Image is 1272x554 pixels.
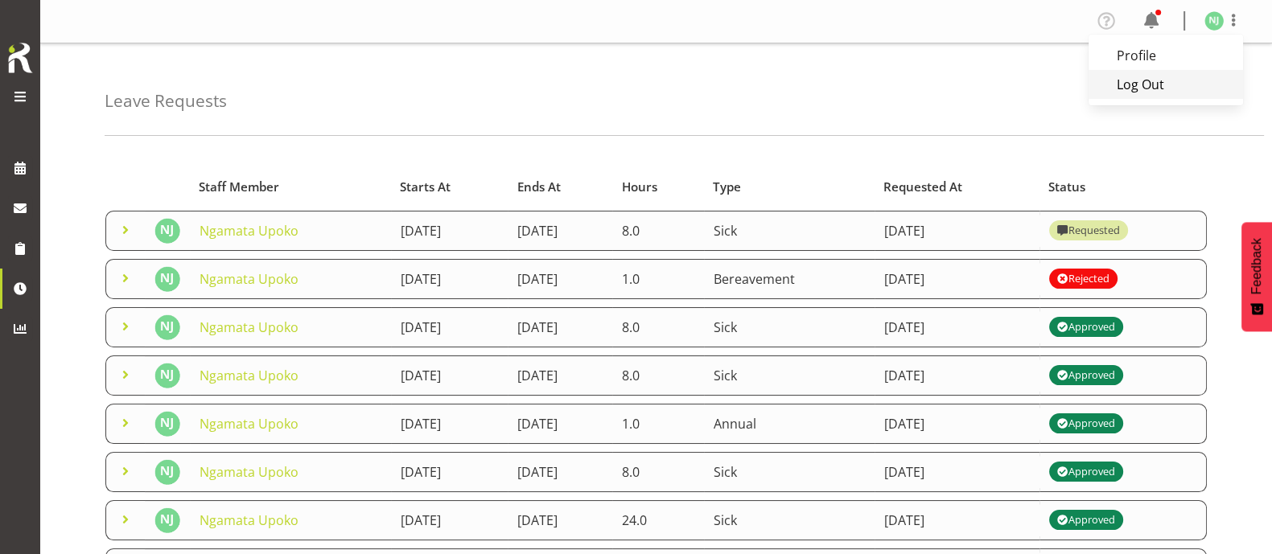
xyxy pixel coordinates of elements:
[154,459,180,485] img: ngamata-junior3423.jpg
[704,211,875,251] td: Sick
[391,452,508,492] td: [DATE]
[1057,221,1120,240] div: Requested
[612,500,703,540] td: 24.0
[154,507,180,533] img: ngamata-junior3423.jpg
[105,92,227,110] h4: Leave Requests
[875,404,1039,444] td: [DATE]
[400,178,451,196] span: Starts At
[1204,11,1224,31] img: ngamata-junior3423.jpg
[704,259,875,299] td: Bereavement
[508,500,612,540] td: [DATE]
[200,318,298,336] a: Ngamata Upoko
[1057,318,1115,337] div: Approved
[154,266,180,292] img: ngamata-junior3423.jpg
[391,307,508,347] td: [DATE]
[704,452,875,492] td: Sick
[200,270,298,288] a: Ngamata Upoko
[612,211,703,251] td: 8.0
[1089,41,1243,70] a: Profile
[508,307,612,347] td: [DATE]
[713,178,741,196] span: Type
[4,40,36,76] img: Rosterit icon logo
[154,314,180,340] img: ngamata-junior3423.jpg
[1057,366,1115,385] div: Approved
[704,307,875,347] td: Sick
[508,452,612,492] td: [DATE]
[883,178,962,196] span: Requested At
[391,404,508,444] td: [DATE]
[704,355,875,396] td: Sick
[612,452,703,492] td: 8.0
[200,415,298,433] a: Ngamata Upoko
[875,500,1039,540] td: [DATE]
[391,500,508,540] td: [DATE]
[200,367,298,384] a: Ngamata Upoko
[1249,238,1264,294] span: Feedback
[704,500,875,540] td: Sick
[612,307,703,347] td: 8.0
[612,259,703,299] td: 1.0
[875,211,1039,251] td: [DATE]
[1057,269,1109,289] div: Rejected
[391,355,508,396] td: [DATE]
[1057,462,1115,482] div: Approved
[622,178,657,196] span: Hours
[875,355,1039,396] td: [DATE]
[612,404,703,444] td: 1.0
[1048,178,1085,196] span: Status
[200,463,298,481] a: Ngamata Upoko
[200,222,298,240] a: Ngamata Upoko
[154,411,180,437] img: ngamata-junior3423.jpg
[508,355,612,396] td: [DATE]
[1057,511,1115,530] div: Approved
[200,511,298,529] a: Ngamata Upoko
[1089,70,1243,99] a: Log Out
[612,355,703,396] td: 8.0
[154,218,180,244] img: ngamata-junior3423.jpg
[391,211,508,251] td: [DATE]
[508,404,612,444] td: [DATE]
[1057,414,1115,433] div: Approved
[875,452,1039,492] td: [DATE]
[517,178,560,196] span: Ends At
[875,259,1039,299] td: [DATE]
[154,363,180,388] img: ngamata-junior3423.jpg
[875,307,1039,347] td: [DATE]
[1241,222,1272,331] button: Feedback - Show survey
[199,178,279,196] span: Staff Member
[508,211,612,251] td: [DATE]
[704,404,875,444] td: Annual
[508,259,612,299] td: [DATE]
[391,259,508,299] td: [DATE]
